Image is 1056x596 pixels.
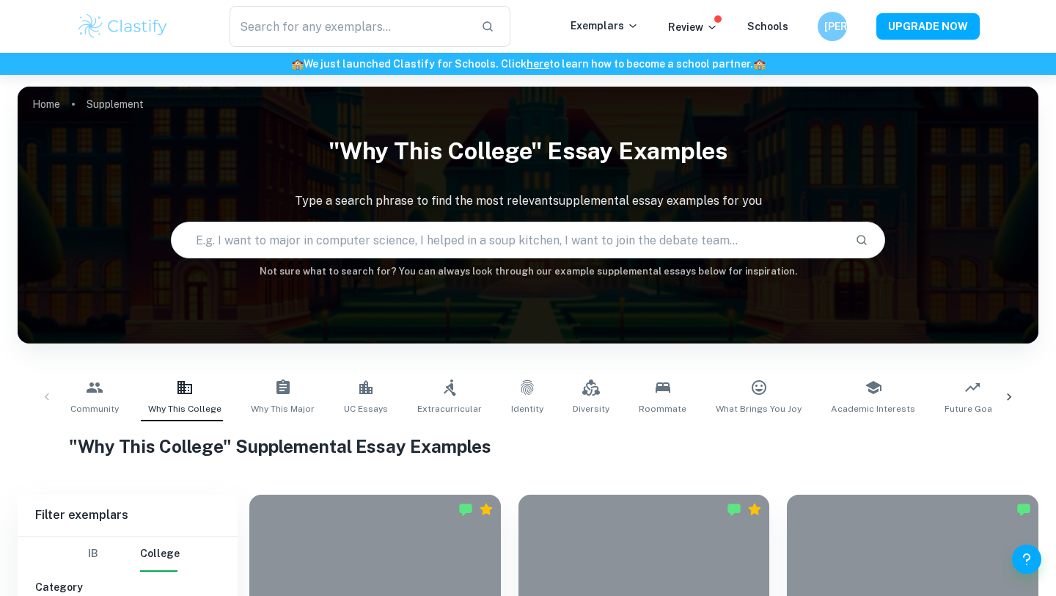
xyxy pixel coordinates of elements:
[18,495,238,536] h6: Filter exemplars
[727,502,741,517] img: Marked
[69,433,988,459] h1: "Why This College" Supplemental Essay Examples
[639,402,686,415] span: Roommate
[344,402,388,415] span: UC Essays
[70,402,119,415] span: Community
[32,94,60,115] a: Home
[76,537,111,572] button: IB
[76,537,180,572] div: Filter type choice
[747,21,788,32] a: Schools
[148,402,221,415] span: Why This College
[18,128,1038,175] h1: "Why This College" Essay Examples
[747,502,762,517] div: Premium
[824,18,841,34] h6: [PERSON_NAME]
[945,402,1000,415] span: Future Goals
[76,12,169,41] img: Clastify logo
[172,219,843,261] input: E.g. I want to major in computer science, I helped in a soup kitchen, I want to join the debate t...
[876,13,980,40] button: UPGRADE NOW
[479,502,494,517] div: Premium
[573,402,609,415] span: Diversity
[87,96,144,112] p: Supplement
[3,56,1053,72] h6: We just launched Clastify for Schools. Click to learn how to become a school partner.
[18,192,1038,210] p: Type a search phrase to find the most relevant supplemental essay examples for you
[511,402,543,415] span: Identity
[35,579,220,595] h6: Category
[668,19,718,35] p: Review
[818,12,847,41] button: [PERSON_NAME]
[527,58,549,70] a: here
[458,502,473,517] img: Marked
[140,537,180,572] button: College
[1016,502,1031,517] img: Marked
[753,58,766,70] span: 🏫
[571,18,639,34] p: Exemplars
[417,402,482,415] span: Extracurricular
[18,264,1038,279] h6: Not sure what to search for? You can always look through our example supplemental essays below fo...
[291,58,304,70] span: 🏫
[716,402,802,415] span: What Brings You Joy
[1012,545,1041,574] button: Help and Feedback
[831,402,915,415] span: Academic Interests
[230,6,469,47] input: Search for any exemplars...
[849,228,874,252] button: Search
[251,402,315,415] span: Why This Major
